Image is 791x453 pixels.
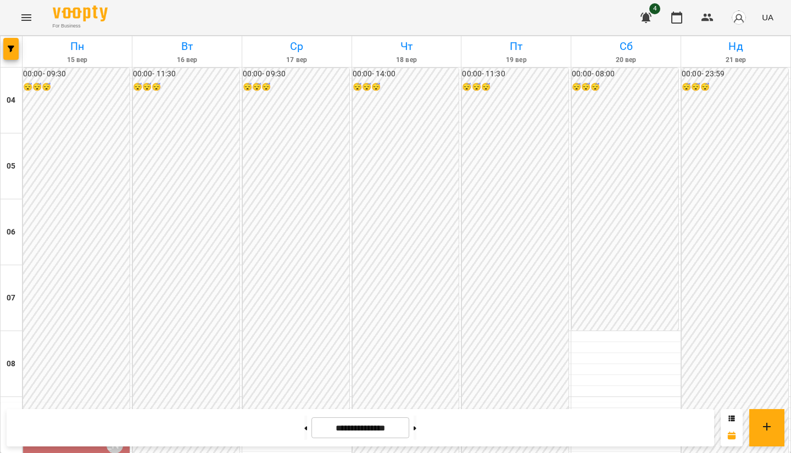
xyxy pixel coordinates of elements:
[649,3,660,14] span: 4
[353,81,459,93] h6: 😴😴😴
[462,68,569,80] h6: 00:00 - 11:30
[353,68,459,80] h6: 00:00 - 14:00
[682,68,788,80] h6: 00:00 - 23:59
[462,81,569,93] h6: 😴😴😴
[244,38,350,55] h6: Ср
[463,38,569,55] h6: Пт
[573,55,679,65] h6: 20 вер
[244,55,350,65] h6: 17 вер
[24,38,130,55] h6: Пн
[133,81,239,93] h6: 😴😴😴
[134,38,240,55] h6: Вт
[53,5,108,21] img: Voopty Logo
[572,81,678,93] h6: 😴😴😴
[134,55,240,65] h6: 16 вер
[762,12,773,23] span: UA
[23,81,130,93] h6: 😴😴😴
[683,38,789,55] h6: Нд
[243,68,349,80] h6: 00:00 - 09:30
[53,23,108,30] span: For Business
[683,55,789,65] h6: 21 вер
[757,7,778,27] button: UA
[243,81,349,93] h6: 😴😴😴
[7,160,15,172] h6: 05
[463,55,569,65] h6: 19 вер
[354,55,460,65] h6: 18 вер
[731,10,747,25] img: avatar_s.png
[133,68,239,80] h6: 00:00 - 11:30
[7,94,15,107] h6: 04
[13,4,40,31] button: Menu
[7,226,15,238] h6: 06
[573,38,679,55] h6: Сб
[7,292,15,304] h6: 07
[354,38,460,55] h6: Чт
[23,68,130,80] h6: 00:00 - 09:30
[24,55,130,65] h6: 15 вер
[7,358,15,370] h6: 08
[682,81,788,93] h6: 😴😴😴
[572,68,678,80] h6: 00:00 - 08:00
